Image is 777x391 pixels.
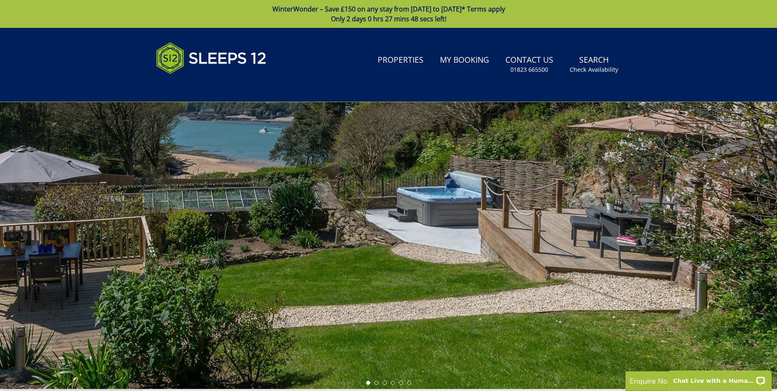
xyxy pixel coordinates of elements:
a: Contact Us01823 665500 [502,51,557,78]
small: 01823 665500 [510,66,548,74]
a: SearchCheck Availability [566,51,621,78]
a: Properties [374,51,427,70]
p: Enquire Now [630,375,752,386]
iframe: LiveChat chat widget [662,365,777,391]
a: My Booking [437,51,492,70]
iframe: Customer reviews powered by Trustpilot [152,84,238,91]
span: Only 2 days 0 hrs 27 mins 48 secs left! [331,14,446,23]
small: Check Availability [570,66,618,74]
img: Sleeps 12 [156,38,267,79]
